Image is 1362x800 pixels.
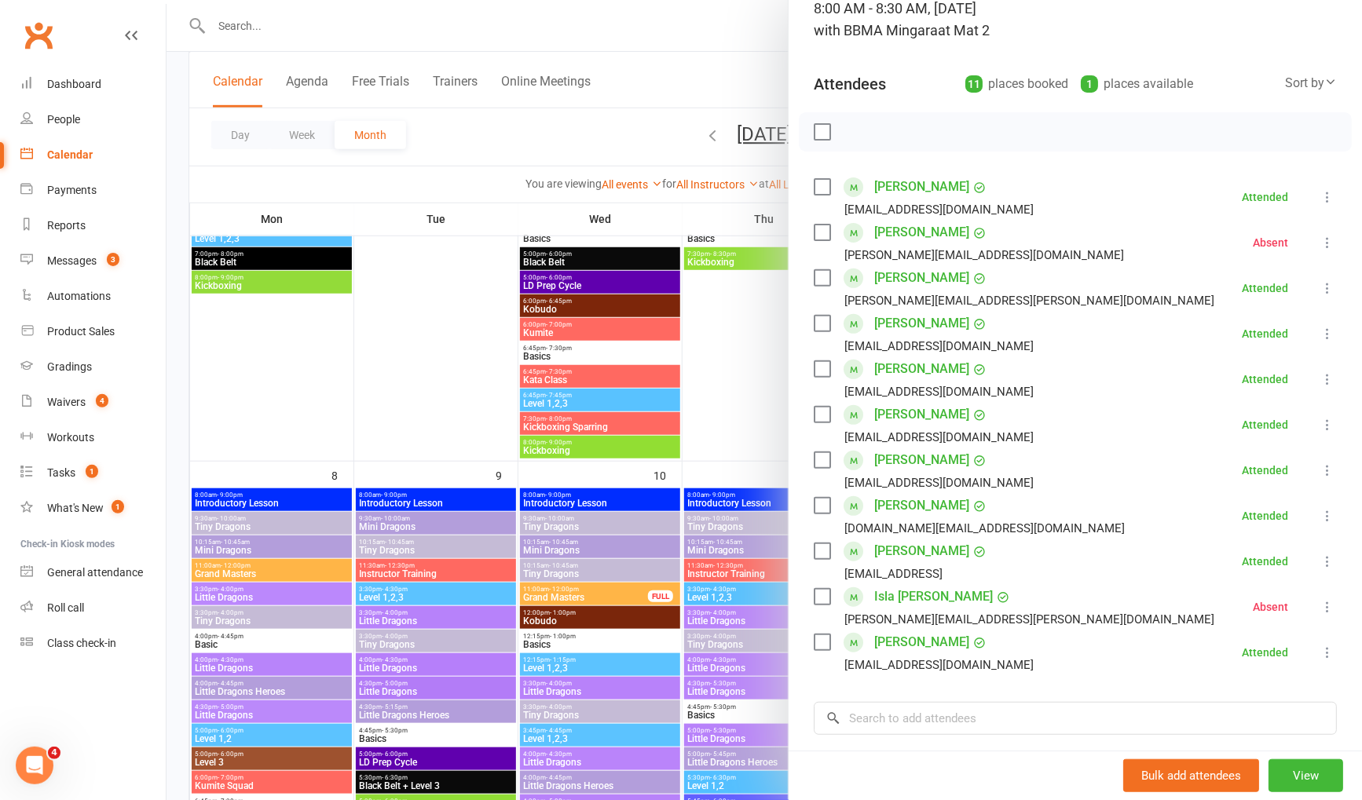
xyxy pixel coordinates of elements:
[874,311,969,336] a: [PERSON_NAME]
[47,290,111,302] div: Automations
[1285,73,1337,93] div: Sort by
[20,590,166,626] a: Roll call
[844,427,1034,447] div: [EMAIL_ADDRESS][DOMAIN_NAME]
[20,626,166,661] a: Class kiosk mode
[874,265,969,290] a: [PERSON_NAME]
[47,396,86,408] div: Waivers
[874,630,969,655] a: [PERSON_NAME]
[1242,283,1288,294] div: Attended
[20,102,166,137] a: People
[20,420,166,455] a: Workouts
[1242,465,1288,476] div: Attended
[1242,647,1288,658] div: Attended
[20,455,166,491] a: Tasks 1
[844,655,1034,675] div: [EMAIL_ADDRESS][DOMAIN_NAME]
[47,325,115,338] div: Product Sales
[814,73,886,95] div: Attendees
[20,491,166,526] a: What's New1
[20,279,166,314] a: Automations
[1242,556,1288,567] div: Attended
[1242,510,1288,521] div: Attended
[47,601,84,614] div: Roll call
[1081,75,1098,93] div: 1
[844,564,943,584] div: [EMAIL_ADDRESS]
[874,539,969,564] a: [PERSON_NAME]
[874,174,969,199] a: [PERSON_NAME]
[20,349,166,385] a: Gradings
[20,137,166,173] a: Calendar
[19,16,58,55] a: Clubworx
[814,22,938,38] span: with BBMA Mingara
[47,637,116,649] div: Class check-in
[844,473,1034,493] div: [EMAIL_ADDRESS][DOMAIN_NAME]
[874,447,969,473] a: [PERSON_NAME]
[844,518,1125,539] div: [DOMAIN_NAME][EMAIL_ADDRESS][DOMAIN_NAME]
[1081,73,1193,95] div: places available
[1123,759,1259,792] button: Bulk add attendees
[86,465,98,478] span: 1
[844,245,1124,265] div: [PERSON_NAME][EMAIL_ADDRESS][DOMAIN_NAME]
[20,243,166,279] a: Messages 3
[47,113,80,126] div: People
[20,208,166,243] a: Reports
[965,73,1068,95] div: places booked
[1242,192,1288,203] div: Attended
[20,173,166,208] a: Payments
[20,67,166,102] a: Dashboard
[965,75,983,93] div: 11
[814,702,1337,735] input: Search to add attendees
[47,219,86,232] div: Reports
[938,22,990,38] span: at Mat 2
[47,78,101,90] div: Dashboard
[1253,237,1288,248] div: Absent
[16,747,53,784] iframe: Intercom live chat
[47,148,93,161] div: Calendar
[47,254,97,267] div: Messages
[47,360,92,373] div: Gradings
[1242,419,1288,430] div: Attended
[844,199,1034,220] div: [EMAIL_ADDRESS][DOMAIN_NAME]
[874,584,993,609] a: Isla [PERSON_NAME]
[844,609,1214,630] div: [PERSON_NAME][EMAIL_ADDRESS][PERSON_NAME][DOMAIN_NAME]
[47,502,104,514] div: What's New
[48,747,60,759] span: 4
[1242,328,1288,339] div: Attended
[874,220,969,245] a: [PERSON_NAME]
[844,382,1034,402] div: [EMAIL_ADDRESS][DOMAIN_NAME]
[844,336,1034,356] div: [EMAIL_ADDRESS][DOMAIN_NAME]
[96,394,108,407] span: 4
[112,500,124,513] span: 1
[47,566,143,579] div: General attendance
[874,402,969,427] a: [PERSON_NAME]
[47,184,97,196] div: Payments
[20,385,166,420] a: Waivers 4
[874,356,969,382] a: [PERSON_NAME]
[20,555,166,590] a: General attendance kiosk mode
[874,493,969,518] a: [PERSON_NAME]
[47,466,75,479] div: Tasks
[1242,374,1288,385] div: Attended
[1253,601,1288,612] div: Absent
[20,314,166,349] a: Product Sales
[107,253,119,266] span: 3
[47,431,94,444] div: Workouts
[844,290,1214,311] div: [PERSON_NAME][EMAIL_ADDRESS][PERSON_NAME][DOMAIN_NAME]
[1269,759,1343,792] button: View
